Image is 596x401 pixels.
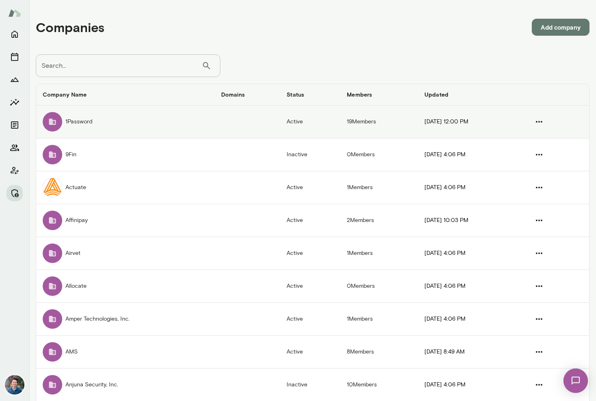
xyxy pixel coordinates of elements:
td: 2 Members [340,204,418,237]
button: Home [7,26,23,42]
td: Active [280,171,340,204]
button: Members [7,140,23,156]
td: 1Password [36,106,215,138]
button: Insights [7,94,23,110]
h6: Members [347,91,411,99]
td: [DATE] 10:03 PM [418,204,520,237]
button: Growth Plan [7,71,23,88]
button: Client app [7,162,23,179]
td: Active [280,237,340,270]
td: 1 Members [340,171,418,204]
td: Amper Technologies, Inc. [36,303,215,336]
td: 9Fin [36,138,215,171]
td: Active [280,204,340,237]
td: 0 Members [340,138,418,171]
td: 1 Members [340,237,418,270]
td: 0 Members [340,270,418,303]
h4: Companies [36,19,104,35]
td: AMS [36,336,215,369]
td: [DATE] 8:49 AM [418,336,520,369]
td: Allocate [36,270,215,303]
td: Active [280,106,340,138]
td: [DATE] 4:06 PM [418,270,520,303]
td: Actuate [36,171,215,204]
img: Alex Yu [5,375,24,395]
button: Sessions [7,49,23,65]
h6: Domains [221,91,274,99]
td: Active [280,336,340,369]
td: Active [280,303,340,336]
td: Inactive [280,138,340,171]
img: Mento [8,5,21,21]
td: 1 Members [340,303,418,336]
h6: Status [287,91,334,99]
td: [DATE] 4:06 PM [418,171,520,204]
td: Active [280,270,340,303]
td: 8 Members [340,336,418,369]
button: Documents [7,117,23,133]
button: Add company [532,19,589,36]
td: Affinipay [36,204,215,237]
td: [DATE] 4:06 PM [418,303,520,336]
h6: Updated [424,91,513,99]
h6: Company Name [43,91,208,99]
td: 19 Members [340,106,418,138]
td: [DATE] 4:06 PM [418,138,520,171]
td: [DATE] 4:06 PM [418,237,520,270]
button: Manage [7,185,23,201]
td: Airvet [36,237,215,270]
td: [DATE] 12:00 PM [418,106,520,138]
